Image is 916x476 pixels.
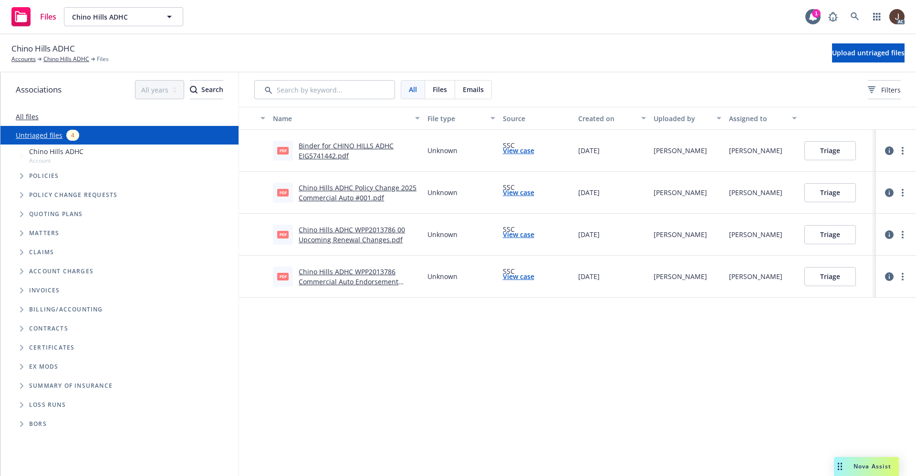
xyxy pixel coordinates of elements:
[11,55,36,63] a: Accounts
[832,43,905,62] button: Upload untriaged files
[868,85,901,95] span: Filters
[29,421,47,427] span: BORs
[897,187,908,198] a: more
[867,7,886,26] a: Switch app
[29,211,83,217] span: Quoting plans
[897,145,908,156] a: more
[299,267,398,296] a: Chino Hills ADHC WPP2013786 Commercial Auto Endorsement 002.pdf
[729,229,782,239] div: [PERSON_NAME]
[299,141,394,160] a: Binder for CHINO HILLS ADHC EIG5741442.pdf
[29,146,83,156] span: Chino Hills ADHC
[578,187,600,197] span: [DATE]
[463,84,484,94] span: Emails
[729,145,782,155] div: [PERSON_NAME]
[277,147,289,154] span: pdf
[29,326,68,331] span: Contracts
[729,114,786,124] div: Assigned to
[29,402,66,408] span: Loss Runs
[729,271,782,281] div: [PERSON_NAME]
[804,267,856,286] button: Triage
[190,86,198,93] svg: Search
[43,55,89,63] a: Chino Hills ADHC
[654,187,707,197] div: [PERSON_NAME]
[299,225,405,244] a: Chino Hills ADHC WPP2013786 00 Upcoming Renewal Changes.pdf
[845,7,864,26] a: Search
[8,3,60,30] a: Files
[409,84,417,94] span: All
[578,145,600,155] span: [DATE]
[823,7,843,26] a: Report a Bug
[29,192,117,198] span: Policy change requests
[29,269,94,274] span: Account charges
[499,107,574,130] button: Source
[29,364,58,370] span: Ex Mods
[503,145,534,155] a: View case
[832,48,905,57] span: Upload untriaged files
[804,225,856,244] button: Triage
[29,249,54,255] span: Claims
[254,80,395,99] input: Search by keyword...
[29,173,59,179] span: Policies
[40,13,56,21] span: Files
[29,345,74,351] span: Certificates
[29,383,113,389] span: Summary of insurance
[16,112,39,121] a: All files
[654,114,711,124] div: Uploaded by
[72,12,155,22] span: Chino Hills ADHC
[889,9,905,24] img: photo
[654,271,707,281] div: [PERSON_NAME]
[650,107,725,130] button: Uploaded by
[854,462,891,470] span: Nova Assist
[277,189,289,196] span: pdf
[729,187,782,197] div: [PERSON_NAME]
[804,141,856,160] button: Triage
[269,107,423,130] button: Name
[427,114,485,124] div: File type
[29,307,103,312] span: Billing/Accounting
[503,271,534,281] a: View case
[0,145,239,300] div: Tree Example
[804,183,856,202] button: Triage
[66,130,79,141] div: 4
[654,145,707,155] div: [PERSON_NAME]
[190,81,223,99] div: Search
[881,85,901,95] span: Filters
[29,230,59,236] span: Matters
[897,229,908,240] a: more
[29,156,83,165] span: Account
[299,183,416,202] a: Chino Hills ADHC Policy Change 2025 Commercial Auto #001.pdf
[868,80,901,99] button: Filters
[834,457,846,476] div: Drag to move
[433,84,447,94] span: Files
[16,83,62,96] span: Associations
[578,229,600,239] span: [DATE]
[578,271,600,281] span: [DATE]
[277,273,289,280] span: pdf
[574,107,650,130] button: Created on
[64,7,183,26] button: Chino Hills ADHC
[834,457,899,476] button: Nova Assist
[190,80,223,99] button: SearchSearch
[897,271,908,282] a: more
[812,9,821,18] div: 1
[578,114,635,124] div: Created on
[725,107,801,130] button: Assigned to
[503,229,534,239] a: View case
[0,300,239,434] div: Folder Tree Example
[273,114,409,124] div: Name
[29,288,60,293] span: Invoices
[97,55,109,63] span: Files
[424,107,499,130] button: File type
[503,114,571,124] div: Source
[654,229,707,239] div: [PERSON_NAME]
[16,130,62,140] a: Untriaged files
[503,187,534,197] a: View case
[11,42,75,55] span: Chino Hills ADHC
[277,231,289,238] span: pdf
